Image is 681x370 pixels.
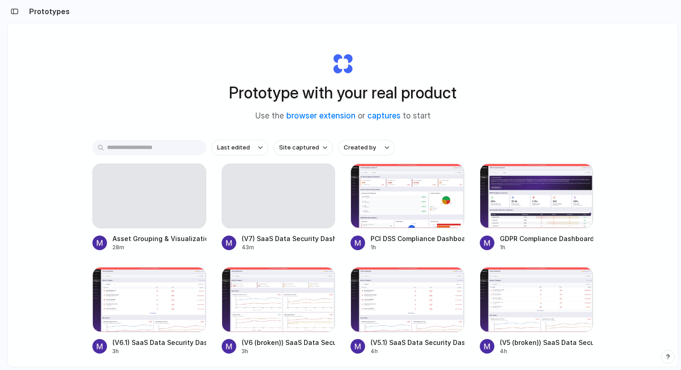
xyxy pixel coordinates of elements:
a: GDPR Compliance DashboardGDPR Compliance Dashboard1h [480,164,594,252]
div: (V5 (broken)) SaaS Data Security Dashboard [500,338,594,347]
span: Created by [344,143,376,152]
div: (V5.1) SaaS Data Security Dashboard [371,338,464,347]
a: (V6.1) SaaS Data Security Dashboard(V6.1) SaaS Data Security Dashboard3h [92,267,206,355]
div: (V7) SaaS Data Security Dashboard [242,234,335,243]
div: PCI DSS Compliance Dashboard [371,234,464,243]
div: GDPR Compliance Dashboard [500,234,594,243]
span: Last edited [217,143,250,152]
button: Site captured [274,140,333,155]
div: 43m [242,243,335,252]
div: 4h [500,347,594,355]
a: (V7) SaaS Data Security Dashboard43m [222,164,335,252]
a: (V6 (broken)) SaaS Data Security Dashboard(V6 (broken)) SaaS Data Security Dashboard3h [222,267,335,355]
a: browser extension [286,111,356,120]
button: Created by [338,140,395,155]
button: Last edited [212,140,268,155]
div: 3h [242,347,335,355]
div: 3h [112,347,206,355]
div: (V6 (broken)) SaaS Data Security Dashboard [242,338,335,347]
h1: Prototype with your real product [229,81,457,105]
span: Use the or to start [255,110,431,122]
div: 1h [371,243,464,252]
a: PCI DSS Compliance DashboardPCI DSS Compliance Dashboard1h [351,164,464,252]
div: Asset Grouping & Visualization Interface [112,234,206,243]
div: 1h [500,243,594,252]
h2: Prototypes [25,6,70,17]
div: (V6.1) SaaS Data Security Dashboard [112,338,206,347]
a: captures [367,111,401,120]
div: 28m [112,243,206,252]
span: Site captured [279,143,319,152]
a: Asset Grouping & Visualization Interface28m [92,164,206,252]
div: 4h [371,347,464,355]
a: (V5 (broken)) SaaS Data Security Dashboard(V5 (broken)) SaaS Data Security Dashboard4h [480,267,594,355]
a: (V5.1) SaaS Data Security Dashboard(V5.1) SaaS Data Security Dashboard4h [351,267,464,355]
